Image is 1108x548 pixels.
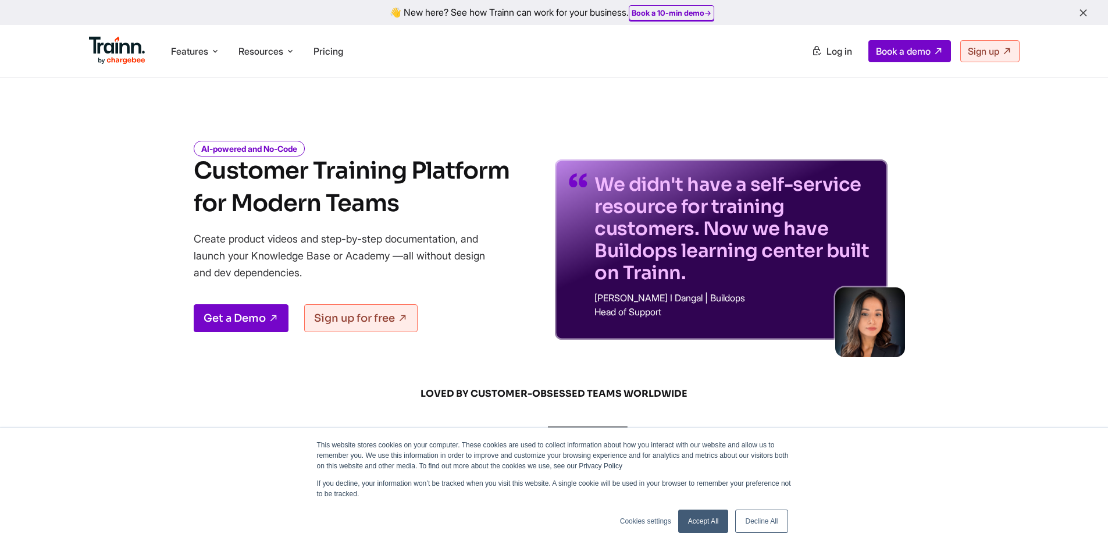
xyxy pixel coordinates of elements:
[569,173,587,187] img: quotes-purple.41a7099.svg
[632,8,704,17] b: Book a 10-min demo
[632,8,711,17] a: Book a 10-min demo→
[7,7,1101,18] div: 👋 New here? See how Trainn can work for your business.
[548,426,628,443] img: urbanpiper logo
[594,307,874,316] p: Head of Support
[194,230,502,281] p: Create product videos and step-by-step documentation, and launch your Knowledge Base or Academy —...
[678,510,729,533] a: Accept All
[89,37,146,65] img: Trainn Logo
[594,173,874,284] p: We didn't have a self-service resource for training customers. Now we have Buildops learning cent...
[876,45,931,57] span: Book a demo
[620,516,671,526] a: Cookies settings
[238,45,283,58] span: Resources
[968,45,999,57] span: Sign up
[594,293,874,303] p: [PERSON_NAME] I Dangal | Buildops
[826,45,852,57] span: Log in
[317,440,792,471] p: This website stores cookies on your computer. These cookies are used to collect information about...
[868,40,951,62] a: Book a demo
[804,41,859,62] a: Log in
[835,287,905,357] img: sabina-buildops.d2e8138.png
[194,155,510,220] h1: Customer Training Platform for Modern Teams
[317,478,792,499] p: If you decline, your information won’t be tracked when you visit this website. A single cookie wi...
[313,45,343,57] a: Pricing
[275,387,833,400] span: LOVED BY CUSTOMER-OBSESSED TEAMS WORLDWIDE
[194,304,288,332] a: Get a Demo
[735,510,788,533] a: Decline All
[304,304,418,332] a: Sign up for free
[194,141,305,156] i: AI-powered and No-Code
[960,40,1020,62] a: Sign up
[171,45,208,58] span: Features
